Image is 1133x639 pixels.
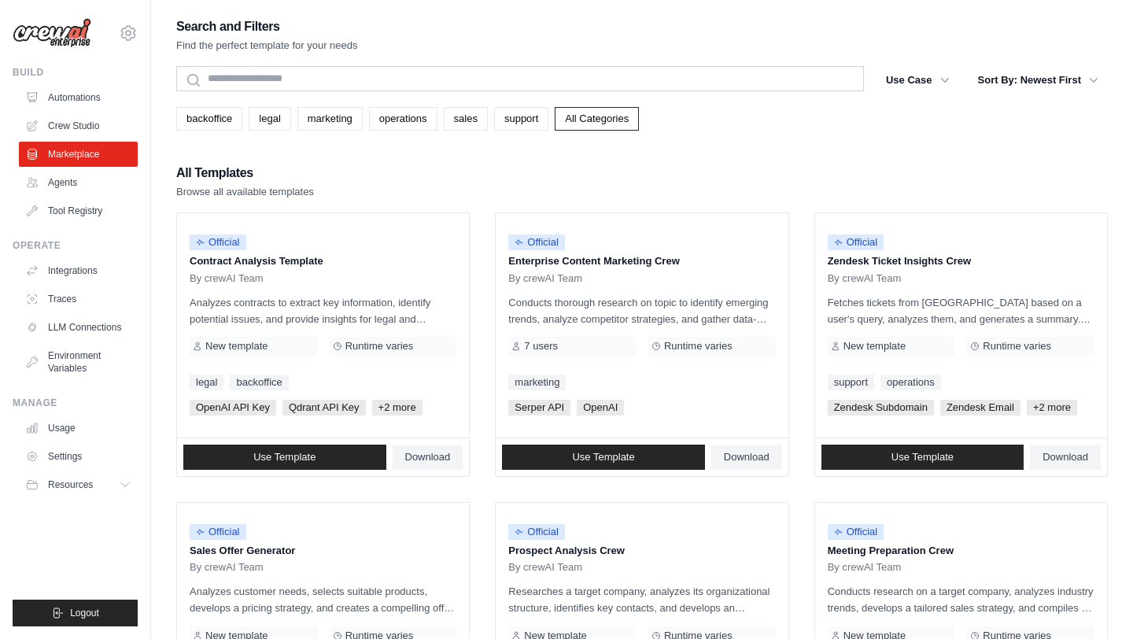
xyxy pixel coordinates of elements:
a: LLM Connections [19,315,138,340]
span: By crewAI Team [828,561,902,574]
span: OpenAI API Key [190,400,276,416]
span: Qdrant API Key [282,400,366,416]
a: operations [369,107,437,131]
div: Operate [13,239,138,252]
span: Official [190,235,246,250]
span: Logout [70,607,99,619]
h2: All Templates [176,162,314,184]
a: sales [444,107,488,131]
button: Resources [19,472,138,497]
span: Official [508,524,565,540]
a: legal [190,375,223,390]
a: All Categories [555,107,639,131]
span: Zendesk Subdomain [828,400,934,416]
span: Download [724,451,769,464]
a: Traces [19,286,138,312]
p: Zendesk Ticket Insights Crew [828,253,1094,269]
a: Crew Studio [19,113,138,139]
p: Find the perfect template for your needs [176,38,358,54]
p: Sales Offer Generator [190,543,456,559]
a: Environment Variables [19,343,138,381]
span: Serper API [508,400,570,416]
p: Prospect Analysis Crew [508,543,775,559]
a: backoffice [230,375,288,390]
a: operations [880,375,941,390]
span: By crewAI Team [190,272,264,285]
p: Meeting Preparation Crew [828,543,1094,559]
a: support [494,107,548,131]
button: Sort By: Newest First [969,66,1108,94]
span: Runtime varies [664,340,733,353]
span: By crewAI Team [508,272,582,285]
span: Official [508,235,565,250]
span: Download [1043,451,1088,464]
span: By crewAI Team [190,561,264,574]
span: Official [828,524,884,540]
span: +2 more [372,400,423,416]
h2: Search and Filters [176,16,358,38]
a: support [828,375,874,390]
a: Automations [19,85,138,110]
span: OpenAI [577,400,624,416]
span: Use Template [572,451,634,464]
a: Tool Registry [19,198,138,223]
a: Use Template [502,445,705,470]
span: By crewAI Team [828,272,902,285]
div: Manage [13,397,138,409]
span: 7 users [524,340,558,353]
a: Download [393,445,463,470]
div: Build [13,66,138,79]
span: Official [828,235,884,250]
a: Download [711,445,782,470]
a: Usage [19,416,138,441]
span: +2 more [1027,400,1077,416]
span: Use Template [891,451,954,464]
span: Use Template [253,451,316,464]
a: Settings [19,444,138,469]
p: Conducts thorough research on topic to identify emerging trends, analyze competitor strategies, a... [508,294,775,327]
a: Marketplace [19,142,138,167]
img: Logo [13,18,91,48]
span: Official [190,524,246,540]
p: Enterprise Content Marketing Crew [508,253,775,269]
p: Fetches tickets from [GEOGRAPHIC_DATA] based on a user's query, analyzes them, and generates a su... [828,294,1094,327]
span: Download [405,451,451,464]
a: Use Template [183,445,386,470]
a: marketing [508,375,566,390]
span: Runtime varies [345,340,414,353]
a: Use Template [821,445,1024,470]
p: Researches a target company, analyzes its organizational structure, identifies key contacts, and ... [508,583,775,616]
p: Conducts research on a target company, analyzes industry trends, develops a tailored sales strate... [828,583,1094,616]
button: Use Case [877,66,959,94]
button: Logout [13,600,138,626]
a: legal [249,107,290,131]
span: New template [205,340,268,353]
p: Browse all available templates [176,184,314,200]
a: backoffice [176,107,242,131]
a: Integrations [19,258,138,283]
p: Analyzes customer needs, selects suitable products, develops a pricing strategy, and creates a co... [190,583,456,616]
p: Analyzes contracts to extract key information, identify potential issues, and provide insights fo... [190,294,456,327]
span: Zendesk Email [940,400,1020,416]
span: Resources [48,478,93,491]
span: Runtime varies [983,340,1051,353]
span: By crewAI Team [508,561,582,574]
p: Contract Analysis Template [190,253,456,269]
span: New template [843,340,906,353]
a: Agents [19,170,138,195]
a: marketing [297,107,363,131]
a: Download [1030,445,1101,470]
